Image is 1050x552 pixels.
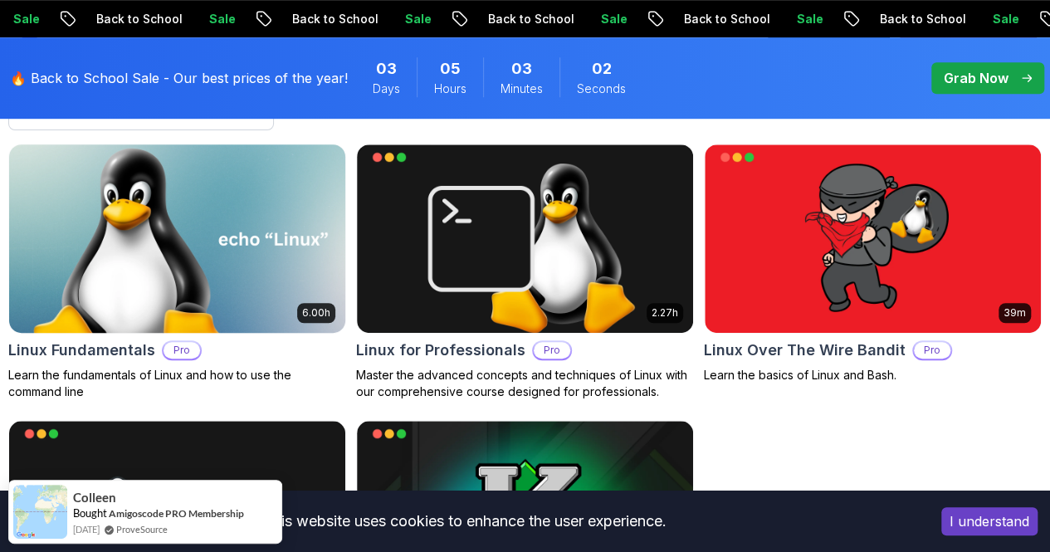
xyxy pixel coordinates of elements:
[440,57,461,81] span: 5 Hours
[392,11,445,27] p: Sale
[8,339,155,362] h2: Linux Fundamentals
[534,342,570,359] p: Pro
[784,11,837,27] p: Sale
[164,342,200,359] p: Pro
[356,367,694,400] p: Master the advanced concepts and techniques of Linux with our comprehensive course designed for p...
[434,81,466,97] span: Hours
[73,506,107,520] span: Bought
[196,11,249,27] p: Sale
[705,144,1041,333] img: Linux Over The Wire Bandit card
[1,139,354,337] img: Linux Fundamentals card
[511,57,532,81] span: 3 Minutes
[10,68,348,88] p: 🔥 Back to School Sale - Our best prices of the year!
[373,81,400,97] span: Days
[501,81,543,97] span: Minutes
[979,11,1033,27] p: Sale
[356,144,694,400] a: Linux for Professionals card2.27hLinux for ProfessionalsProMaster the advanced concepts and techn...
[671,11,784,27] p: Back to School
[376,57,397,81] span: 3 Days
[944,68,1008,88] p: Grab Now
[73,522,100,536] span: [DATE]
[109,507,244,520] a: Amigoscode PRO Membership
[652,306,678,320] p: 2.27h
[592,57,612,81] span: 2 Seconds
[1004,306,1026,320] p: 39m
[83,11,196,27] p: Back to School
[8,144,346,400] a: Linux Fundamentals card6.00hLinux FundamentalsProLearn the fundamentals of Linux and how to use t...
[8,367,346,400] p: Learn the fundamentals of Linux and how to use the command line
[867,11,979,27] p: Back to School
[12,503,916,540] div: This website uses cookies to enhance the user experience.
[475,11,588,27] p: Back to School
[13,485,67,539] img: provesource social proof notification image
[116,522,168,536] a: ProveSource
[357,144,693,333] img: Linux for Professionals card
[704,367,1042,383] p: Learn the basics of Linux and Bash.
[914,342,950,359] p: Pro
[588,11,641,27] p: Sale
[356,339,525,362] h2: Linux for Professionals
[704,144,1042,383] a: Linux Over The Wire Bandit card39mLinux Over The Wire BanditProLearn the basics of Linux and Bash.
[279,11,392,27] p: Back to School
[577,81,626,97] span: Seconds
[302,306,330,320] p: 6.00h
[73,491,116,505] span: Colleen
[704,339,906,362] h2: Linux Over The Wire Bandit
[941,507,1038,535] button: Accept cookies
